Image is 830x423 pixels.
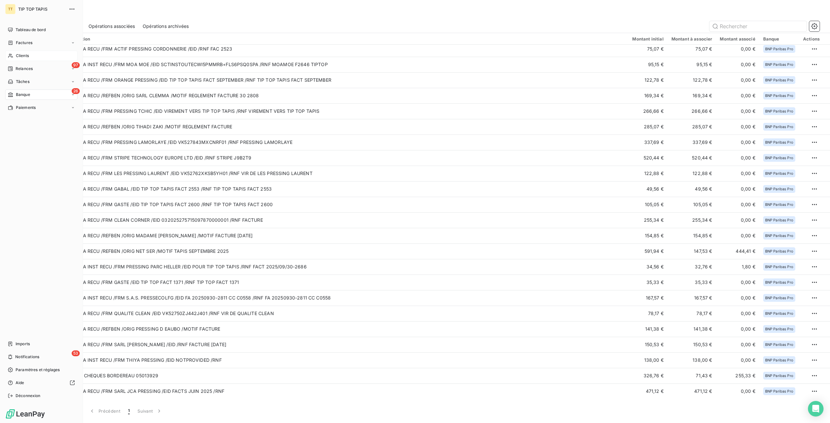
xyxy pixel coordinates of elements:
[765,47,793,51] span: BNP Paribas Pro
[668,306,716,321] td: 78,17 €
[16,393,41,399] span: Déconnexion
[765,171,793,175] span: BNP Paribas Pro
[668,103,716,119] td: 266,66 €
[765,280,793,284] span: BNP Paribas Pro
[668,352,716,368] td: 138,00 €
[72,62,80,68] span: 97
[668,275,716,290] td: 35,33 €
[628,135,667,150] td: 337,69 €
[628,41,667,57] td: 75,07 €
[765,94,793,98] span: BNP Paribas Pro
[808,401,824,417] div: Open Intercom Messenger
[716,181,759,197] td: 0,00 €
[628,368,667,383] td: 326,76 €
[765,109,793,113] span: BNP Paribas Pro
[716,197,759,212] td: 0,00 €
[16,27,46,33] span: Tableau de bord
[62,383,629,399] td: VIR SEPA RECU /FRM SARL JCA PRESSING /EID FACTS JUIN 2025 /RNF
[716,72,759,88] td: 0,00 €
[62,103,629,119] td: VIR SEPA RECU /FRM PRESSING TCHIC /EID VIREMENT VERS TIP TOP TAPIS /RNF VIREMENT VERS TIP TOP TAPIS
[62,321,629,337] td: VIR SEPA RECU /REFBEN /ORIG PRESSING D EAUBO /MOTIF FACTURE
[16,66,33,72] span: Relances
[765,343,793,347] span: BNP Paribas Pro
[62,166,629,181] td: VIR SEPA RECU /FRM LES PRESSING LAURENT /EID VK52762XKSB5YH01 /RNF VIR DE LES PRESSING LAURENT
[765,125,793,129] span: BNP Paribas Pro
[716,306,759,321] td: 0,00 €
[62,337,629,352] td: VIR SEPA RECU /FRM SARL [PERSON_NAME] /EID /RNF FACTURE [DATE]
[720,36,755,41] div: Montant associé
[628,352,667,368] td: 138,00 €
[62,57,629,72] td: VIR SEPA INST RECU /FRM MOA MOE /EID SCTINSTOUTECWI5PMMRB+FLS6PSQ0SPA /RNF MOAMOE F2646 TIPTOP
[628,290,667,306] td: 167,57 €
[716,228,759,243] td: 0,00 €
[668,228,716,243] td: 154,85 €
[62,352,629,368] td: VIR SEPA INST RECU /FRM THIYA PRESSING /EID NOTPROVIDED /RNF
[765,187,793,191] span: BNP Paribas Pro
[668,72,716,88] td: 122,78 €
[628,57,667,72] td: 95,15 €
[668,259,716,275] td: 32,76 €
[128,408,130,414] span: 1
[62,41,629,57] td: VIR SEPA RECU /FRM ACTIF PRESSING CORDONNERIE /EID /RNF FAC 2523
[16,380,24,386] span: Aide
[628,228,667,243] td: 154,85 €
[89,23,135,29] span: Opérations associées
[628,212,667,228] td: 255,34 €
[5,378,77,388] a: Aide
[716,119,759,135] td: 0,00 €
[72,88,80,94] span: 26
[716,259,759,275] td: 1,80 €
[5,4,16,14] div: TT
[765,296,793,300] span: BNP Paribas Pro
[16,53,29,59] span: Clients
[803,36,820,41] div: Actions
[62,88,629,103] td: VIR SEPA RECU /REFBEN /ORIG SARL CLEMMA /MOTIF REGLEMENT FACTURE 30 2808
[716,352,759,368] td: 0,00 €
[628,259,667,275] td: 34,56 €
[62,119,629,135] td: VIR SEPA RECU /REFBEN /ORIG TIHADI ZAKI /MOTIF REGLEMENT FACTURE
[716,57,759,72] td: 0,00 €
[668,383,716,399] td: 471,12 €
[628,306,667,321] td: 78,17 €
[716,135,759,150] td: 0,00 €
[16,105,36,111] span: Paiements
[668,166,716,181] td: 122,88 €
[628,321,667,337] td: 141,38 €
[628,337,667,352] td: 150,53 €
[85,404,124,418] button: Précédent
[668,181,716,197] td: 49,56 €
[716,368,759,383] td: 255,33 €
[628,88,667,103] td: 169,34 €
[62,72,629,88] td: VIR SEPA RECU /FRM ORANGE PRESSING /EID TIP TOP TAPIS FACT SEPTEMBER /RNF TIP TOP TAPIS FACT SEPT...
[668,88,716,103] td: 169,34 €
[62,290,629,306] td: VIR SEPA INST RECU /FRM S.A.S. PRESSECOLFG /EID FA 20250930-2811 CC C0558 /RNF FA 20250930-2811 C...
[716,150,759,166] td: 0,00 €
[16,92,30,98] span: Banque
[628,119,667,135] td: 285,07 €
[632,36,663,41] div: Montant initial
[16,79,30,85] span: Tâches
[765,249,793,253] span: BNP Paribas Pro
[668,368,716,383] td: 71,43 €
[668,197,716,212] td: 105,05 €
[716,166,759,181] td: 0,00 €
[671,36,712,41] div: Montant à associer
[668,321,716,337] td: 141,38 €
[716,337,759,352] td: 0,00 €
[716,290,759,306] td: 0,00 €
[668,243,716,259] td: 147,53 €
[628,103,667,119] td: 266,66 €
[668,41,716,57] td: 75,07 €
[765,156,793,160] span: BNP Paribas Pro
[716,321,759,337] td: 0,00 €
[62,197,629,212] td: VIR SEPA RECU /FRM GASTE /EID TIP TOP TAPIS FACT 2600 /RNF TIP TOP TAPIS FACT 2600
[124,404,134,418] button: 1
[66,36,625,41] div: Description
[62,150,629,166] td: VIR SEPA RECU /FRM STRIPE TECHNOLOGY EUROPE LTD /EID /RNF STRIPE J9B2T9
[765,389,793,393] span: BNP Paribas Pro
[72,350,80,356] span: 53
[765,327,793,331] span: BNP Paribas Pro
[62,212,629,228] td: VIR SEPA RECU /FRM CLEAN CORNER /EID 032025275715097870000001 /RNF FACTURE
[668,337,716,352] td: 150,53 €
[62,259,629,275] td: VIR SEPA INST RECU /FRM PRESSING PARC HELLER /EID POUR TIP TOP TAPIS /RNF FACT 2025/09/30-2686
